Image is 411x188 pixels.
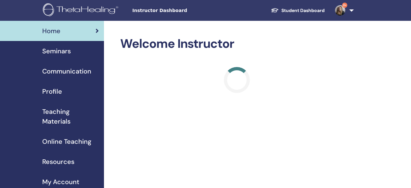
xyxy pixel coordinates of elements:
[271,7,279,13] img: graduation-cap-white.svg
[42,157,74,167] span: Resources
[43,3,121,18] img: logo.png
[42,66,91,76] span: Communication
[42,107,99,126] span: Teaching Materials
[42,46,71,56] span: Seminars
[132,7,230,14] span: Instructor Dashboard
[266,5,330,17] a: Student Dashboard
[42,87,62,96] span: Profile
[42,137,91,146] span: Online Teaching
[42,177,79,187] span: My Account
[342,3,347,8] span: 9+
[335,5,345,16] img: default.jpg
[120,36,354,51] h2: Welcome Instructor
[42,26,60,36] span: Home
